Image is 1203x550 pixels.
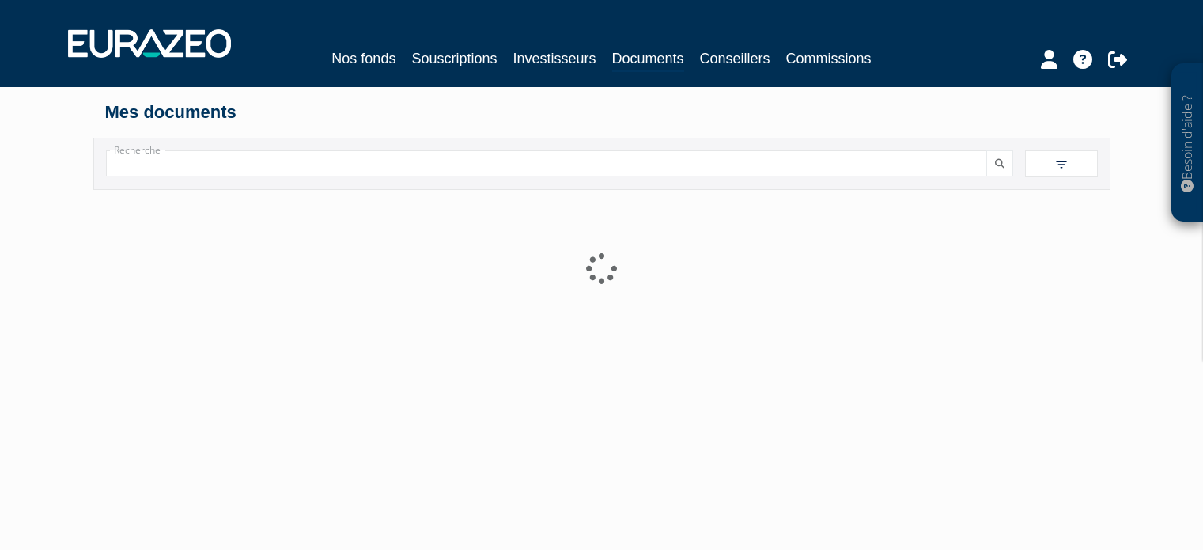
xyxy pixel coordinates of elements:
[68,29,231,58] img: 1732889491-logotype_eurazeo_blanc_rvb.png
[1054,157,1069,172] img: filter.svg
[700,47,770,70] a: Conseillers
[786,47,872,70] a: Commissions
[331,47,395,70] a: Nos fonds
[1178,72,1197,214] p: Besoin d'aide ?
[411,47,497,70] a: Souscriptions
[513,47,596,70] a: Investisseurs
[612,47,684,72] a: Documents
[105,103,1099,122] h4: Mes documents
[106,150,987,176] input: Recherche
